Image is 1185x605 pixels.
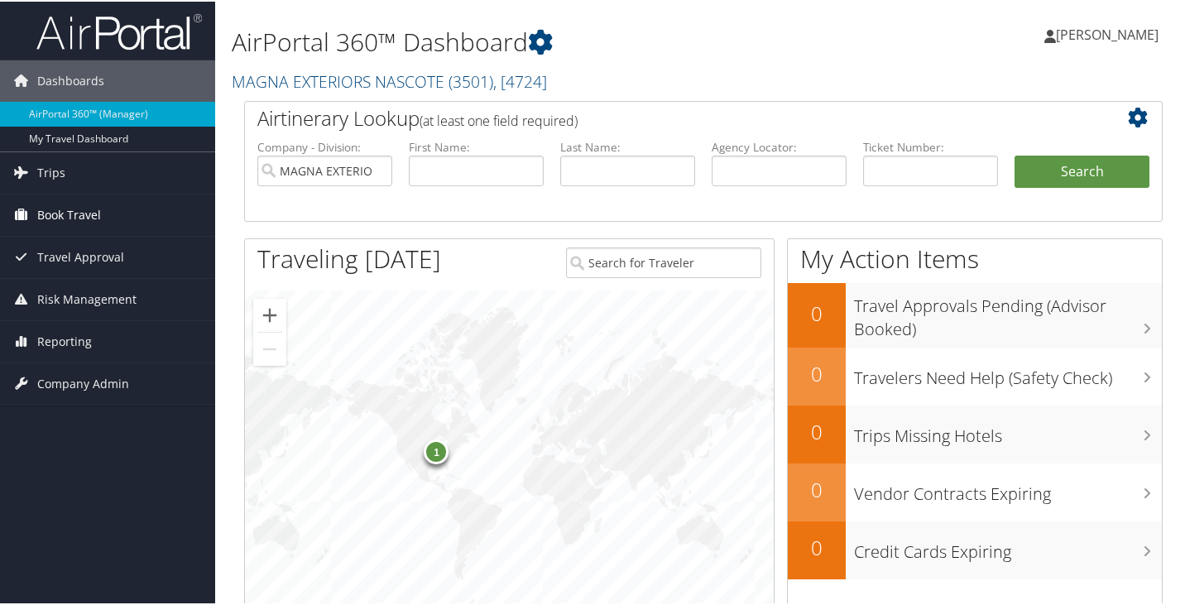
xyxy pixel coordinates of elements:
[788,358,846,387] h2: 0
[420,110,578,128] span: (at least one field required)
[253,297,286,330] button: Zoom in
[449,69,493,91] span: ( 3501 )
[253,331,286,364] button: Zoom out
[37,319,92,361] span: Reporting
[854,415,1162,446] h3: Trips Missing Hotels
[566,246,761,276] input: Search for Traveler
[788,532,846,560] h2: 0
[788,404,1162,462] a: 0Trips Missing Hotels
[854,473,1162,504] h3: Vendor Contracts Expiring
[1056,24,1159,42] span: [PERSON_NAME]
[424,438,449,463] div: 1
[854,531,1162,562] h3: Credit Cards Expiring
[37,362,129,403] span: Company Admin
[37,235,124,276] span: Travel Approval
[257,103,1073,131] h2: Airtinerary Lookup
[1044,8,1175,58] a: [PERSON_NAME]
[257,240,441,275] h1: Traveling [DATE]
[788,298,846,326] h2: 0
[788,281,1162,345] a: 0Travel Approvals Pending (Advisor Booked)
[788,346,1162,404] a: 0Travelers Need Help (Safety Check)
[1015,154,1149,187] button: Search
[863,137,998,154] label: Ticket Number:
[854,285,1162,339] h3: Travel Approvals Pending (Advisor Booked)
[788,520,1162,578] a: 0Credit Cards Expiring
[788,462,1162,520] a: 0Vendor Contracts Expiring
[712,137,847,154] label: Agency Locator:
[37,193,101,234] span: Book Travel
[560,137,695,154] label: Last Name:
[788,240,1162,275] h1: My Action Items
[37,59,104,100] span: Dashboards
[854,357,1162,388] h3: Travelers Need Help (Safety Check)
[257,137,392,154] label: Company - Division:
[493,69,547,91] span: , [ 4724 ]
[788,416,846,444] h2: 0
[232,69,547,91] a: MAGNA EXTERIORS NASCOTE
[409,137,544,154] label: First Name:
[788,474,846,502] h2: 0
[37,277,137,319] span: Risk Management
[36,11,202,50] img: airportal-logo.png
[232,23,861,58] h1: AirPortal 360™ Dashboard
[37,151,65,192] span: Trips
